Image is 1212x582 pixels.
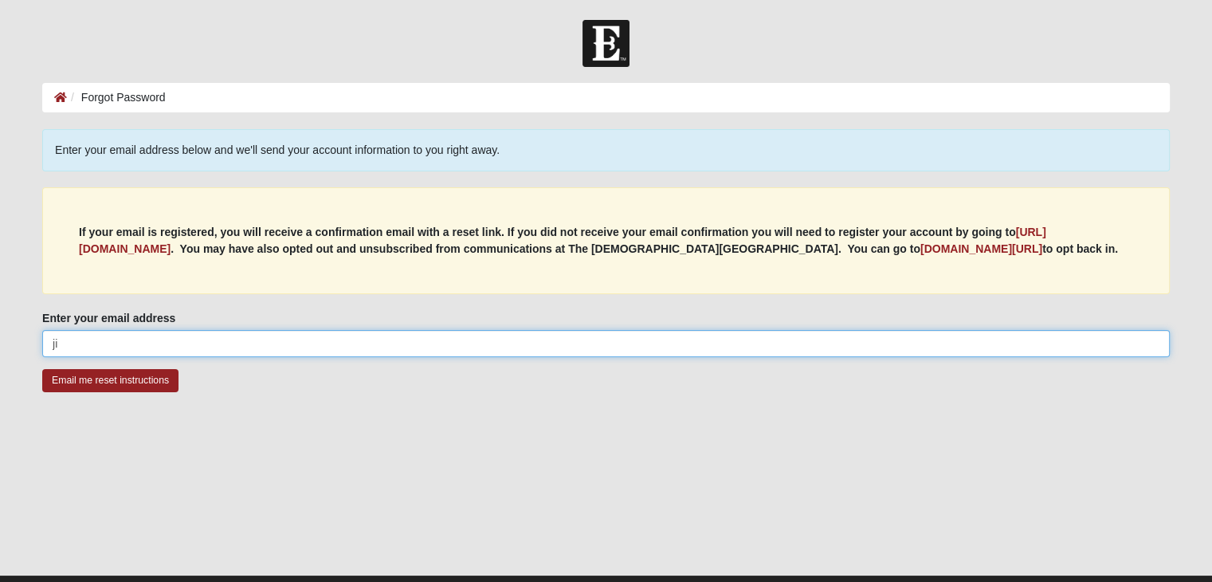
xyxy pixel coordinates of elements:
p: If your email is registered, you will receive a confirmation email with a reset link. If you did ... [79,224,1133,258]
label: Enter your email address [42,310,175,326]
img: Church of Eleven22 Logo [582,20,630,67]
a: [DOMAIN_NAME][URL] [920,242,1042,255]
div: Enter your email address below and we'll send your account information to you right away. [42,129,1170,171]
input: Email me reset instructions [42,369,178,392]
li: Forgot Password [67,89,166,106]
